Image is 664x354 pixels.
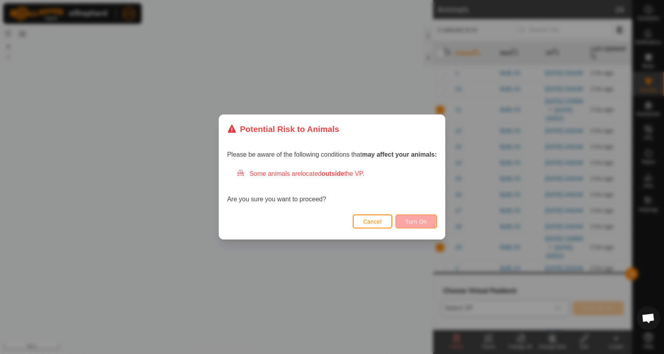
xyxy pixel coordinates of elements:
[322,170,344,177] strong: outside
[395,214,437,228] button: Turn On
[237,169,437,179] div: Some animals are
[405,218,427,225] span: Turn On
[227,169,437,204] div: Are you sure you want to proceed?
[362,151,437,158] strong: may affect your animals:
[636,306,660,330] div: Open chat
[227,151,437,158] span: Please be aware of the following conditions that
[301,170,364,177] span: located the VP.
[363,218,382,225] span: Cancel
[353,214,392,228] button: Cancel
[227,123,339,135] div: Potential Risk to Animals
